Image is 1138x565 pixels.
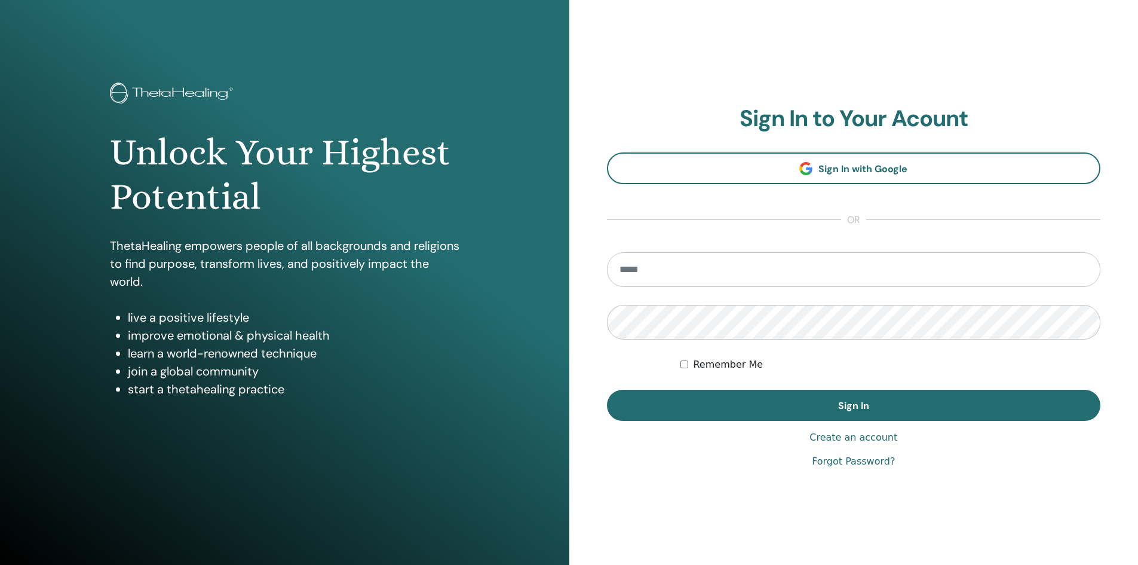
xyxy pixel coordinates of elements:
[607,105,1101,133] h2: Sign In to Your Acount
[818,163,907,175] span: Sign In with Google
[607,390,1101,421] button: Sign In
[841,213,866,227] span: or
[693,358,763,372] label: Remember Me
[809,430,897,445] a: Create an account
[128,344,459,362] li: learn a world-renowned technique
[838,399,869,412] span: Sign In
[110,130,459,219] h1: Unlock Your Highest Potential
[607,152,1101,184] a: Sign In with Google
[128,362,459,380] li: join a global community
[110,237,459,291] p: ThetaHealing empowers people of all backgrounds and religions to find purpose, transform lives, a...
[680,358,1100,372] div: Keep me authenticated indefinitely or until I manually logout
[128,309,459,326] li: live a positive lifestyle
[128,326,459,344] li: improve emotional & physical health
[128,380,459,398] li: start a thetahealing practice
[812,454,895,469] a: Forgot Password?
